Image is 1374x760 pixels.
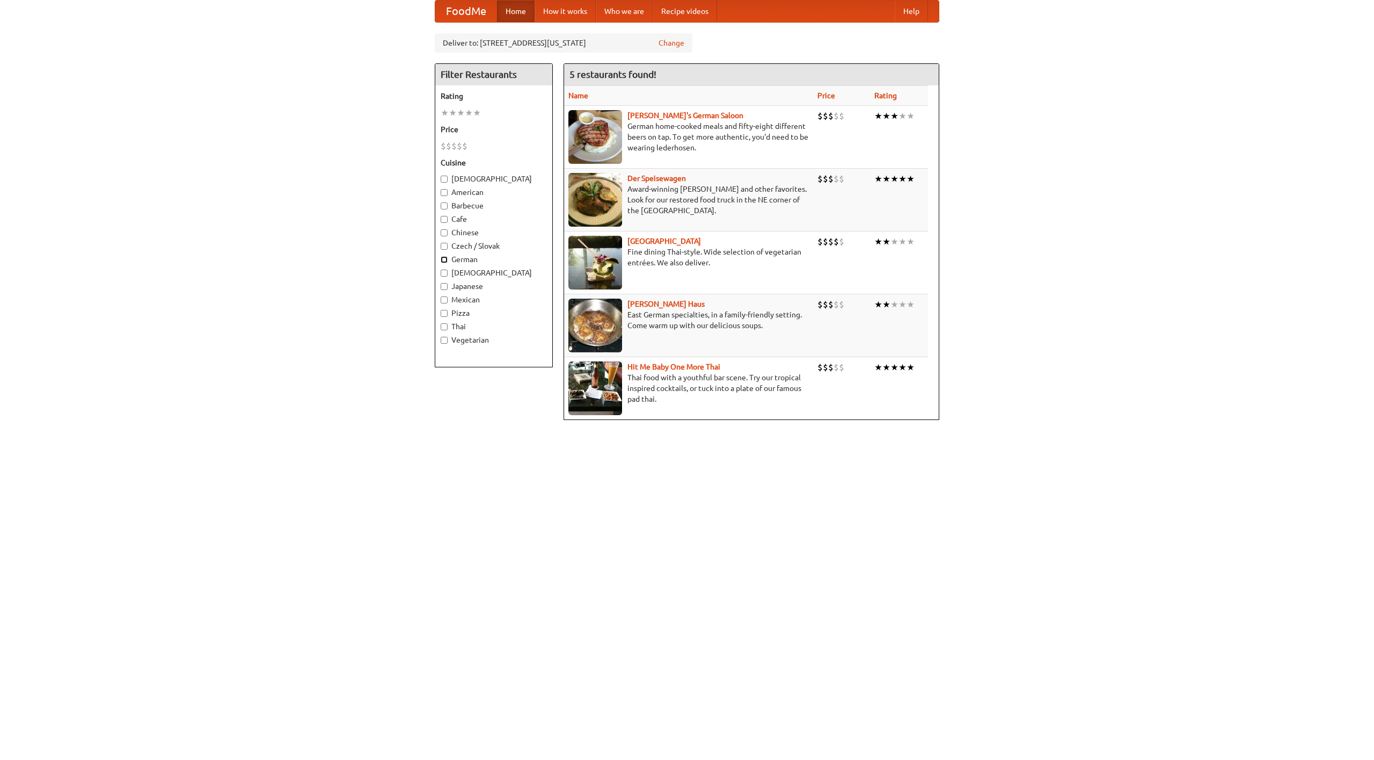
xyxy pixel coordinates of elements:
li: ★ [907,236,915,248]
li: ★ [890,110,898,122]
input: Cafe [441,216,448,223]
a: Recipe videos [653,1,717,22]
a: Rating [874,91,897,100]
li: ★ [898,236,907,248]
label: Pizza [441,308,547,319]
li: ★ [882,299,890,310]
li: $ [817,110,823,122]
h5: Price [441,124,547,135]
h4: Filter Restaurants [435,64,552,85]
li: $ [828,110,834,122]
li: $ [828,236,834,248]
input: Barbecue [441,202,448,209]
li: ★ [898,173,907,185]
label: Japanese [441,281,547,292]
li: $ [839,173,844,185]
h5: Cuisine [441,157,547,168]
input: Czech / Slovak [441,243,448,250]
li: $ [834,299,839,310]
li: $ [834,173,839,185]
label: Barbecue [441,200,547,211]
li: ★ [874,361,882,373]
li: ★ [907,299,915,310]
p: Award-winning [PERSON_NAME] and other favorites. Look for our restored food truck in the NE corne... [568,184,809,216]
label: Thai [441,321,547,332]
input: Japanese [441,283,448,290]
label: American [441,187,547,198]
li: $ [834,361,839,373]
li: ★ [898,299,907,310]
ng-pluralize: 5 restaurants found! [569,69,656,79]
li: $ [823,236,828,248]
li: ★ [441,107,449,119]
li: $ [823,173,828,185]
h5: Rating [441,91,547,102]
p: German home-cooked meals and fifty-eight different beers on tap. To get more authentic, you'd nee... [568,121,809,153]
a: [PERSON_NAME]'s German Saloon [627,111,743,120]
li: ★ [449,107,457,119]
input: German [441,256,448,263]
label: Vegetarian [441,335,547,345]
p: East German specialties, in a family-friendly setting. Come warm up with our delicious soups. [568,309,809,331]
li: ★ [898,361,907,373]
img: esthers.jpg [568,110,622,164]
img: babythai.jpg [568,361,622,415]
li: ★ [457,107,465,119]
a: Help [895,1,928,22]
a: FoodMe [435,1,497,22]
li: ★ [890,299,898,310]
input: [DEMOGRAPHIC_DATA] [441,176,448,183]
input: Vegetarian [441,337,448,344]
li: ★ [882,361,890,373]
li: $ [839,361,844,373]
li: $ [451,140,457,152]
li: ★ [882,236,890,248]
li: $ [462,140,467,152]
li: $ [457,140,462,152]
li: $ [823,299,828,310]
li: $ [823,361,828,373]
a: [GEOGRAPHIC_DATA] [627,237,701,245]
li: ★ [890,361,898,373]
label: [DEMOGRAPHIC_DATA] [441,267,547,278]
label: Chinese [441,227,547,238]
p: Thai food with a youthful bar scene. Try our tropical inspired cocktails, or tuck into a plate of... [568,372,809,404]
input: Thai [441,323,448,330]
li: $ [839,299,844,310]
li: $ [446,140,451,152]
li: $ [817,361,823,373]
li: ★ [473,107,481,119]
p: Fine dining Thai-style. Wide selection of vegetarian entrées. We also deliver. [568,247,809,268]
li: $ [839,110,844,122]
label: [DEMOGRAPHIC_DATA] [441,173,547,184]
li: ★ [882,173,890,185]
li: $ [441,140,446,152]
li: ★ [890,173,898,185]
li: ★ [465,107,473,119]
a: Der Speisewagen [627,174,686,183]
label: German [441,254,547,265]
input: [DEMOGRAPHIC_DATA] [441,270,448,277]
input: Pizza [441,310,448,317]
li: $ [817,236,823,248]
a: [PERSON_NAME] Haus [627,300,705,308]
li: ★ [874,236,882,248]
li: $ [828,361,834,373]
li: ★ [874,110,882,122]
a: Home [497,1,535,22]
li: $ [828,299,834,310]
a: How it works [535,1,596,22]
li: $ [834,110,839,122]
label: Cafe [441,214,547,225]
li: ★ [898,110,907,122]
li: $ [817,299,823,310]
li: ★ [907,173,915,185]
a: Who we are [596,1,653,22]
li: ★ [874,299,882,310]
a: Hit Me Baby One More Thai [627,363,720,371]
